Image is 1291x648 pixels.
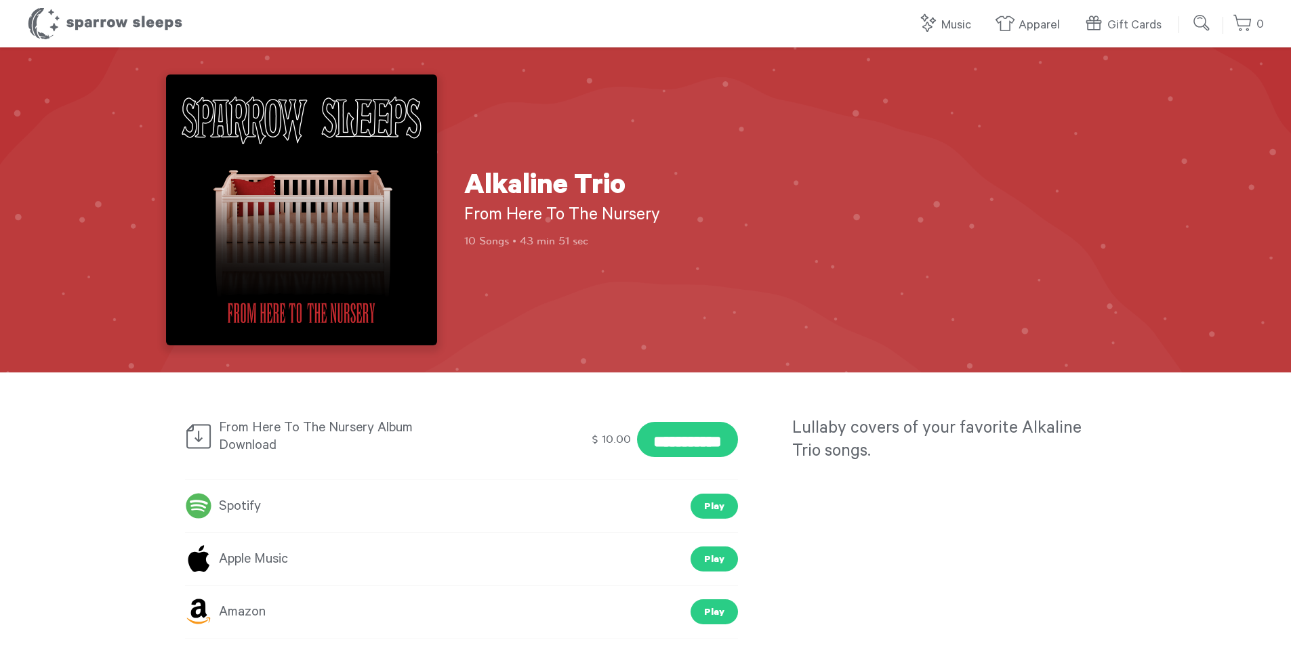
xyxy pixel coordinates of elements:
div: From Here To The Nursery Album Download [185,416,470,456]
a: Play [691,546,738,571]
img: Alkaline Trio - From Here To The Nursery [166,74,437,345]
a: Amazon [185,600,266,624]
h1: Alkaline Trio [464,171,708,205]
a: Music [918,11,978,40]
p: 10 Songs • 43 min 51 sec [464,234,708,249]
a: Gift Cards [1084,11,1168,40]
div: $ 10.00 [590,427,634,452]
a: Spotify [185,494,261,519]
a: Play [691,599,738,624]
h1: Sparrow Sleeps [27,7,183,41]
a: Play [691,494,738,519]
a: Apple Music [185,547,288,571]
h2: From Here To The Nursery [464,205,708,228]
a: 0 [1233,10,1264,39]
a: Apparel [995,11,1067,40]
span: Lullaby covers of your favorite Alkaline Trio songs. [792,420,1082,462]
input: Submit [1189,9,1216,37]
